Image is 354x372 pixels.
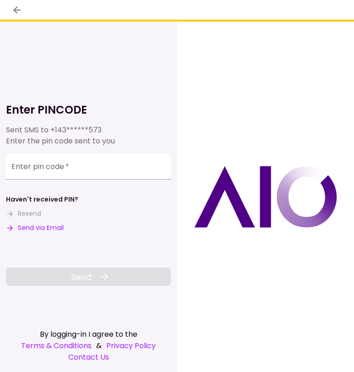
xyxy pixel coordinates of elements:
[6,195,78,204] div: Haven't received PIN?
[106,340,156,351] a: Privacy Policy
[6,268,171,286] button: Send
[9,2,25,18] button: back
[6,125,171,147] div: Sent SMS to Enter the pin code sent to you
[6,351,171,363] a: Contact Us
[6,340,171,351] div: &
[6,328,171,340] div: By logging-in I agree to the
[6,209,41,219] button: Resend
[194,166,337,228] img: AIO logo
[21,340,92,351] a: Terms & Conditions
[71,271,92,283] span: Send
[6,223,64,233] button: Send via Email
[6,103,171,117] h1: Enter PINCODE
